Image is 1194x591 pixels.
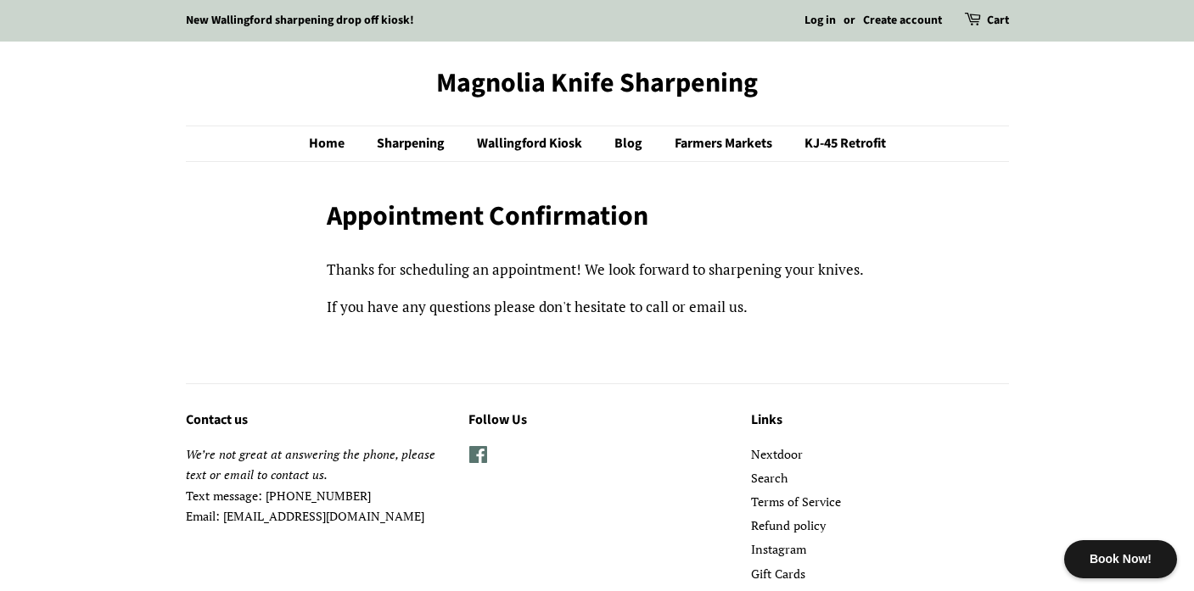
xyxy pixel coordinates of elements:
h1: Appointment Confirmation [327,200,867,232]
a: Gift Cards [751,566,805,582]
p: Thanks for scheduling an appointment! We look forward to sharpening your knives. [327,258,867,282]
a: Home [309,126,362,161]
h3: Contact us [186,410,443,432]
h3: Links [751,410,1008,432]
a: Terms of Service [751,493,841,510]
a: Farmers Markets [662,126,789,161]
a: Blog [602,126,659,161]
a: New Wallingford sharpening drop off kiosk! [186,12,414,29]
h3: Follow Us [468,410,726,432]
a: Cart [987,11,1009,31]
p: If you have any questions please don't hesitate to call or email us. [327,295,867,320]
div: Book Now! [1064,540,1177,578]
p: Text message: [PHONE_NUMBER] Email: [EMAIL_ADDRESS][DOMAIN_NAME] [186,444,443,527]
a: Nextdoor [751,446,803,462]
a: Search [751,470,788,486]
a: KJ-45 Retrofit [792,126,886,161]
a: Magnolia Knife Sharpening [186,67,1009,99]
a: Create account [863,12,942,29]
a: Sharpening [364,126,462,161]
li: or [844,11,855,31]
a: Refund policy [751,517,826,533]
a: Wallingford Kiosk [464,126,599,161]
a: Log in [804,12,836,29]
em: We’re not great at answering the phone, please text or email to contact us. [186,446,435,483]
a: Instagram [751,541,806,557]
